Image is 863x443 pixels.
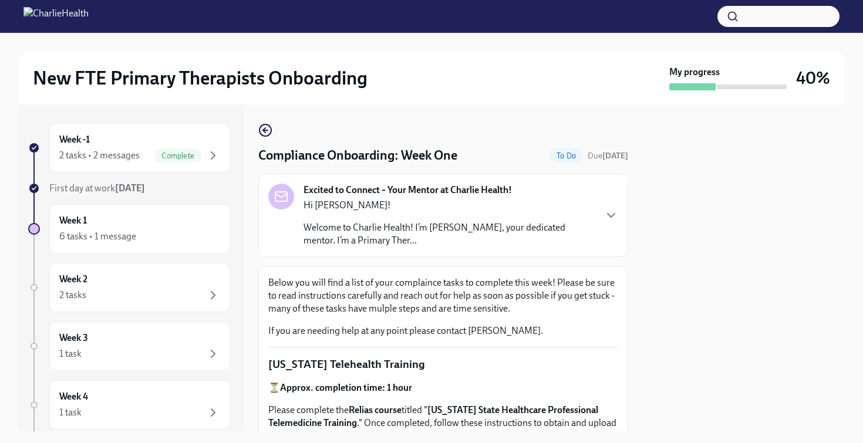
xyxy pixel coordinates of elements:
div: 1 task [59,347,82,360]
div: 1 task [59,406,82,419]
a: Week -12 tasks • 2 messagesComplete [28,123,230,173]
strong: Relias course [349,404,402,415]
div: 2 tasks • 2 messages [59,149,140,162]
a: Week 16 tasks • 1 message [28,204,230,253]
span: To Do [550,151,583,160]
span: September 8th, 2025 10:00 [588,150,628,161]
p: Hi [PERSON_NAME]! [304,199,595,212]
p: If you are needing help at any point please contact [PERSON_NAME]. [268,324,618,337]
h6: Week 1 [59,214,87,227]
a: Week 22 tasks [28,263,230,312]
div: 6 tasks • 1 message [59,230,136,243]
span: First day at work [49,182,145,194]
strong: Excited to Connect – Your Mentor at Charlie Health! [304,184,512,197]
span: Due [588,151,628,161]
p: Below you will find a list of your complaince tasks to complete this week! Please be sure to read... [268,276,618,315]
p: Please complete the titled " ." Once completed, follow these instructions to obtain and upload yo... [268,404,618,442]
strong: My progress [669,66,720,79]
strong: Approx. completion time: 1 hour [280,382,412,393]
a: Week 31 task [28,322,230,371]
h3: 40% [796,67,830,89]
strong: NRTRC certificate [286,430,359,441]
h2: New FTE Primary Therapists Onboarding [33,66,368,90]
p: [US_STATE] Telehealth Training [268,357,618,372]
img: CharlieHealth [23,7,89,26]
h4: Compliance Onboarding: Week One [258,147,457,164]
h6: Week 2 [59,273,87,286]
strong: [US_STATE] State Healthcare Professional Telemedicine Training [268,404,598,428]
p: Welcome to Charlie Health! I’m [PERSON_NAME], your dedicated mentor. I’m a Primary Ther... [304,221,595,247]
strong: [DATE] [602,151,628,161]
span: Complete [154,151,201,160]
a: Week 41 task [28,380,230,430]
h6: Week 4 [59,390,88,403]
p: ⏳ [268,381,618,394]
a: First day at work[DATE] [28,182,230,195]
h6: Week -1 [59,133,90,146]
div: 2 tasks [59,289,86,302]
strong: [DATE] [115,182,145,194]
h6: Week 3 [59,332,88,344]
